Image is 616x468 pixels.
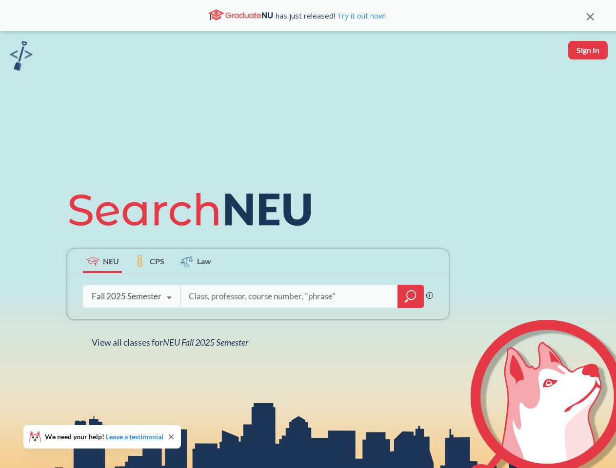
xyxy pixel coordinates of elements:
[103,255,119,267] span: NEU
[568,41,608,59] button: Sign In
[106,432,163,441] a: Leave a testimonial
[92,291,161,302] div: Fall 2025 Semester
[92,337,248,348] span: View all classes for
[405,290,417,303] svg: magnifying glass
[10,41,33,74] a: sandbox logo
[397,285,424,308] div: magnifying glass
[45,433,163,440] span: We need your help!
[10,41,33,71] img: sandbox logo
[163,337,248,348] span: NEU Fall 2025 Semester
[188,286,391,307] input: Class, professor, course number, "phrase"
[150,255,164,267] span: CPS
[335,11,386,20] a: Try it out now!
[276,10,386,21] span: has just released!
[197,255,211,267] span: Law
